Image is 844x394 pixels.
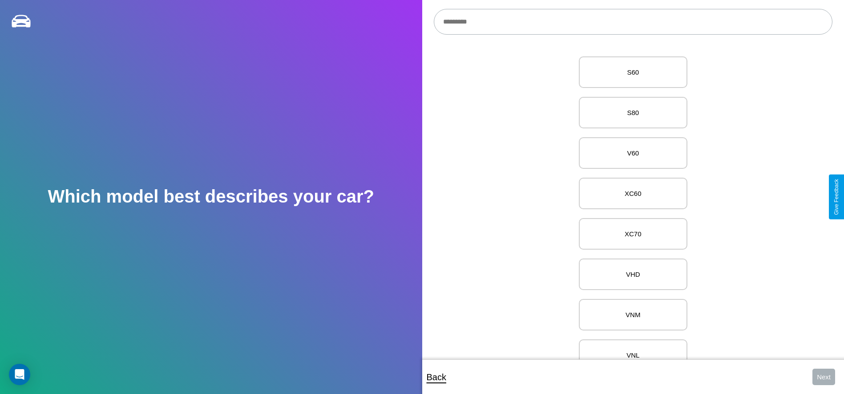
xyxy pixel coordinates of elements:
[812,369,835,385] button: Next
[589,349,678,361] p: VNL
[589,228,678,240] p: XC70
[589,309,678,321] p: VNM
[48,187,374,207] h2: Which model best describes your car?
[427,369,446,385] p: Back
[589,107,678,119] p: S80
[589,187,678,199] p: XC60
[589,147,678,159] p: V60
[9,364,30,385] div: Open Intercom Messenger
[833,179,840,215] div: Give Feedback
[589,66,678,78] p: S60
[589,268,678,280] p: VHD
